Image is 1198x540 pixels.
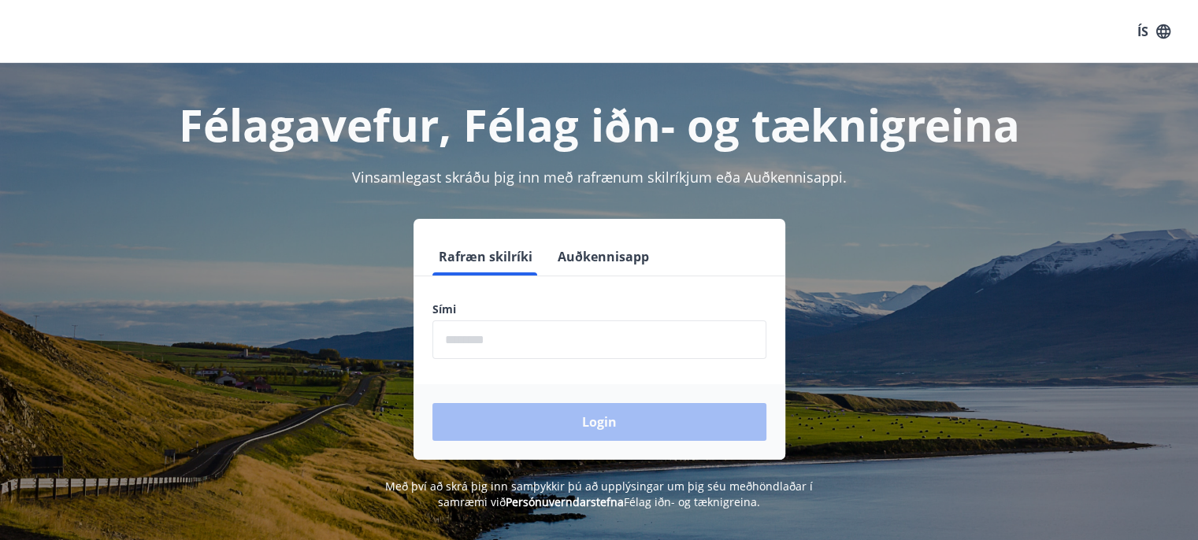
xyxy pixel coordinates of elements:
[432,238,539,276] button: Rafræn skilríki
[506,494,624,509] a: Persónuverndarstefna
[1129,17,1179,46] button: ÍS
[551,238,655,276] button: Auðkennisapp
[352,168,847,187] span: Vinsamlegast skráðu þig inn með rafrænum skilríkjum eða Auðkennisappi.
[432,301,766,317] label: Sími
[51,94,1148,154] h1: Félagavefur, Félag iðn- og tæknigreina
[385,479,813,509] span: Með því að skrá þig inn samþykkir þú að upplýsingar um þig séu meðhöndlaðar í samræmi við Félag i...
